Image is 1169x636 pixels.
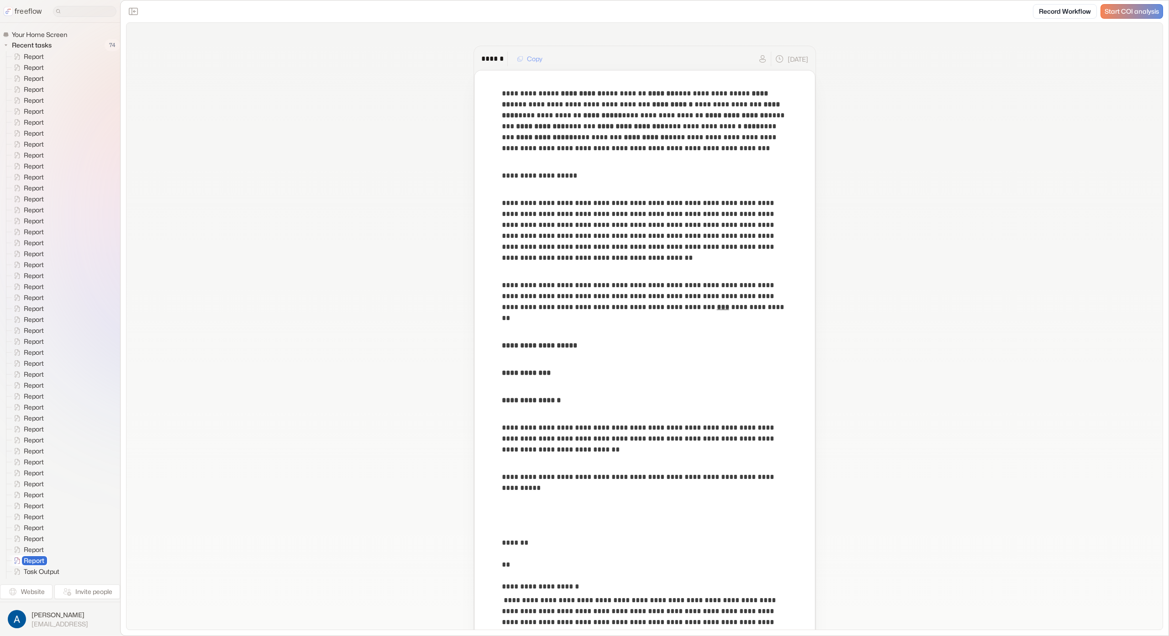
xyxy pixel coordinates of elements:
[1101,4,1163,19] a: Start COI analysis
[22,315,47,324] span: Report
[6,358,47,369] a: Report
[6,205,47,216] a: Report
[22,227,47,237] span: Report
[22,107,47,116] span: Report
[6,577,63,588] a: Task Output
[22,271,47,280] span: Report
[6,194,47,205] a: Report
[22,545,47,554] span: Report
[22,260,47,269] span: Report
[511,52,548,66] button: Copy
[1033,4,1097,19] a: Record Workflow
[22,326,47,335] span: Report
[22,436,47,445] span: Report
[6,161,47,172] a: Report
[22,74,47,83] span: Report
[32,610,88,620] span: [PERSON_NAME]
[6,555,48,566] a: Report
[6,446,47,457] a: Report
[8,610,26,628] img: profile
[6,248,47,259] a: Report
[22,216,47,226] span: Report
[6,259,47,270] a: Report
[3,40,55,51] button: Recent tasks
[6,468,47,478] a: Report
[6,128,47,139] a: Report
[4,6,42,17] a: freeflow
[22,523,47,532] span: Report
[6,391,47,402] a: Report
[6,139,47,150] a: Report
[126,4,141,19] button: Close the sidebar
[6,150,47,161] a: Report
[22,151,47,160] span: Report
[22,140,47,149] span: Report
[6,424,47,435] a: Report
[788,54,808,64] p: [DATE]
[6,347,47,358] a: Report
[22,359,47,368] span: Report
[6,314,47,325] a: Report
[6,369,47,380] a: Report
[15,6,42,17] p: freeflow
[105,39,120,51] span: 74
[6,380,47,391] a: Report
[22,162,47,171] span: Report
[22,293,47,302] span: Report
[1105,8,1159,16] span: Start COI analysis
[22,173,47,182] span: Report
[6,544,47,555] a: Report
[6,325,47,336] a: Report
[22,194,47,204] span: Report
[6,489,47,500] a: Report
[22,414,47,423] span: Report
[6,457,47,468] a: Report
[6,566,63,577] a: Task Output
[6,533,47,544] a: Report
[22,205,47,215] span: Report
[10,41,54,50] span: Recent tasks
[6,51,47,62] a: Report
[10,30,70,39] span: Your Home Screen
[22,403,47,412] span: Report
[22,425,47,434] span: Report
[22,184,47,193] span: Report
[6,402,47,413] a: Report
[22,304,47,313] span: Report
[22,556,47,565] span: Report
[6,73,47,84] a: Report
[6,106,47,117] a: Report
[6,511,47,522] a: Report
[22,85,47,94] span: Report
[22,534,47,543] span: Report
[22,118,47,127] span: Report
[6,281,47,292] a: Report
[22,63,47,72] span: Report
[5,608,115,631] button: [PERSON_NAME][EMAIL_ADDRESS]
[22,282,47,291] span: Report
[6,478,47,489] a: Report
[22,501,47,510] span: Report
[6,84,47,95] a: Report
[3,30,71,39] a: Your Home Screen
[22,337,47,346] span: Report
[6,237,47,248] a: Report
[22,490,47,499] span: Report
[6,435,47,446] a: Report
[22,129,47,138] span: Report
[22,479,47,489] span: Report
[54,584,120,599] button: Invite people
[22,238,47,247] span: Report
[22,370,47,379] span: Report
[22,567,62,576] span: Task Output
[6,172,47,183] a: Report
[6,413,47,424] a: Report
[22,249,47,258] span: Report
[22,457,47,467] span: Report
[22,381,47,390] span: Report
[6,183,47,194] a: Report
[22,392,47,401] span: Report
[6,303,47,314] a: Report
[22,96,47,105] span: Report
[32,620,88,628] span: [EMAIL_ADDRESS]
